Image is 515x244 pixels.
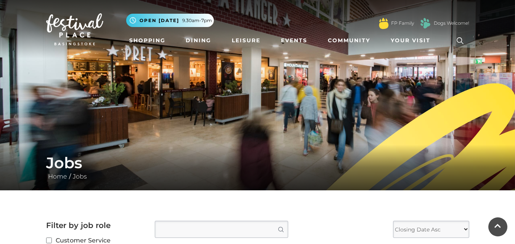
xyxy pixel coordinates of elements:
div: / [40,154,475,181]
a: Your Visit [388,33,437,48]
a: Dogs Welcome! [434,20,469,27]
a: Home [46,173,69,180]
a: Shopping [126,33,168,48]
a: Community [325,33,373,48]
span: Your Visit [391,37,430,45]
span: Open [DATE] [140,17,179,24]
button: Open [DATE] 9.30am-7pm [126,14,214,27]
h2: Filter by job role [46,221,143,230]
a: FP Family [391,20,414,27]
a: Events [278,33,310,48]
a: Dining [183,33,214,48]
a: Leisure [229,33,263,48]
span: 9.30am-7pm [182,17,212,24]
img: Festival Place Logo [46,13,103,45]
h1: Jobs [46,154,469,172]
a: Jobs [71,173,89,180]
